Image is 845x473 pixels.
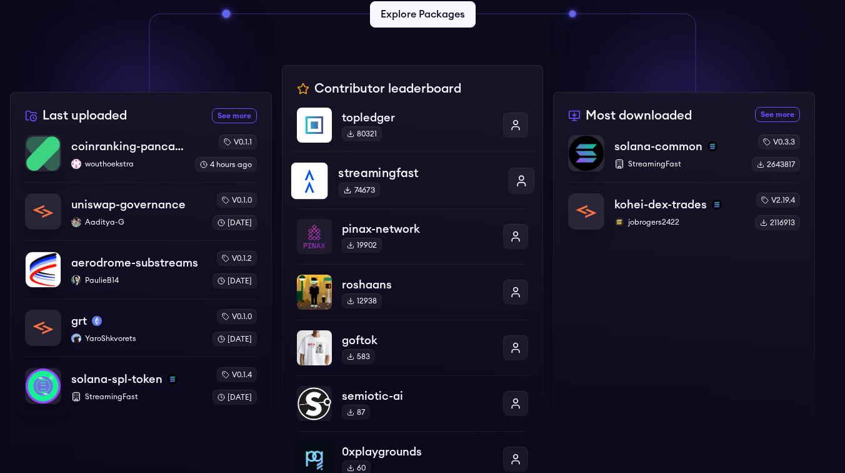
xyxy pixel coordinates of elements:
[212,215,257,230] div: [DATE]
[25,357,257,405] a: solana-spl-tokensolana-spl-tokensolanaStreamingFastv0.1.4[DATE]
[297,375,529,431] a: semiotic-aisemiotic-ai87
[71,138,185,155] p: coinranking-pancakeswap-v3-forks
[342,276,494,293] p: roshaans
[297,320,529,375] a: goftokgoftok583
[342,238,382,253] div: 19902
[297,264,529,320] a: roshaansroshaans12938
[71,159,185,169] p: wouthoekstra
[755,215,800,230] div: 2116913
[71,333,202,343] p: YaroShkvorets
[297,108,529,153] a: topledgertopledger80321
[212,332,257,347] div: [DATE]
[71,254,198,272] p: aerodrome-substreams
[219,135,257,150] div: v0.1.1
[167,374,177,384] img: solana
[342,293,382,308] div: 12938
[25,298,257,357] a: grtgrtmainnetYaroShkvoretsYaroShkvoretsv0.1.0[DATE]
[71,196,186,213] p: uniswap-governance
[217,309,257,324] div: v0.1.0
[342,220,494,238] p: pinax-network
[342,387,494,405] p: semiotic-ai
[370,1,476,28] a: Explore Packages
[342,349,375,364] div: 583
[71,275,202,285] p: PaulieB14
[614,196,707,213] p: kohei-dex-trades
[212,273,257,288] div: [DATE]
[758,135,800,150] div: v0.3.3
[291,151,534,210] a: streamingfaststreamingfast74673
[71,275,81,285] img: PaulieB14
[71,333,81,343] img: YaroShkvorets
[212,390,257,405] div: [DATE]
[338,182,380,198] div: 74673
[712,200,722,210] img: solana
[614,217,624,227] img: jobrogers2422
[26,369,61,404] img: solana-spl-token
[707,141,717,151] img: solana
[297,275,332,310] img: roshaans
[568,182,800,230] a: kohei-dex-tradeskohei-dex-tradessolanajobrogers2422jobrogers2422v2.19.42116913
[614,138,702,155] p: solana-common
[217,367,257,382] div: v0.1.4
[569,194,604,229] img: kohei-dex-trades
[297,208,529,264] a: pinax-networkpinax-network19902
[71,217,202,227] p: Aaditya-G
[756,193,800,208] div: v2.19.4
[568,135,800,182] a: solana-commonsolana-commonsolanaStreamingFastv0.3.32643817
[71,392,202,402] p: StreamingFast
[25,182,257,240] a: uniswap-governanceuniswap-governanceAaditya-GAaditya-Gv0.1.0[DATE]
[71,312,87,330] p: grt
[71,159,81,169] img: wouthoekstra
[752,157,800,172] div: 2643817
[25,240,257,298] a: aerodrome-substreamsaerodrome-substreamsPaulieB14PaulieB14v0.1.2[DATE]
[26,310,61,345] img: grt
[342,109,494,126] p: topledger
[338,164,497,182] p: streamingfast
[297,330,332,365] img: goftok
[217,193,257,208] div: v0.1.0
[26,252,61,287] img: aerodrome-substreams
[614,217,745,227] p: jobrogers2422
[71,370,162,388] p: solana-spl-token
[297,219,332,254] img: pinax-network
[297,108,332,143] img: topledger
[569,136,604,171] img: solana-common
[297,386,332,421] img: semiotic-ai
[342,405,370,420] div: 87
[71,217,81,227] img: Aaditya-G
[25,135,257,182] a: coinranking-pancakeswap-v3-forkscoinranking-pancakeswap-v3-forkswouthoekstrawouthoekstrav0.1.14 h...
[342,443,494,460] p: 0xplaygrounds
[291,163,327,200] img: streamingfast
[217,251,257,266] div: v0.1.2
[212,108,257,123] a: See more recently uploaded packages
[755,107,800,122] a: See more most downloaded packages
[342,126,382,141] div: 80321
[342,332,494,349] p: goftok
[92,316,102,326] img: mainnet
[26,136,61,171] img: coinranking-pancakeswap-v3-forks
[614,159,742,169] p: StreamingFast
[26,194,61,229] img: uniswap-governance
[195,157,257,172] div: 4 hours ago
